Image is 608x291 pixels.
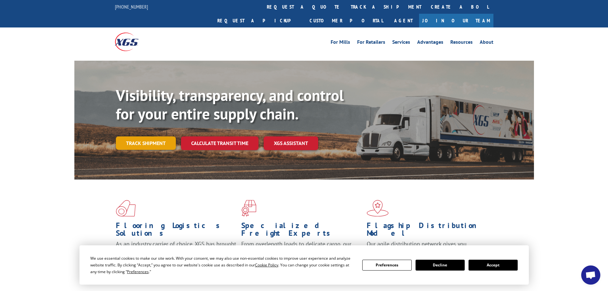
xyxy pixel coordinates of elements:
a: Services [392,40,410,47]
span: Our agile distribution network gives you nationwide inventory management on demand. [367,240,484,255]
a: For Retailers [357,40,385,47]
a: Agent [388,14,419,27]
a: For Mills [331,40,350,47]
h1: Flooring Logistics Solutions [116,222,236,240]
img: xgs-icon-focused-on-flooring-red [241,200,256,217]
a: Join Our Team [419,14,493,27]
a: About [480,40,493,47]
span: Preferences [127,269,149,274]
span: As an industry carrier of choice, XGS has brought innovation and dedication to flooring logistics... [116,240,236,263]
a: Resources [450,40,473,47]
button: Decline [416,260,465,271]
button: Preferences [362,260,411,271]
button: Accept [469,260,518,271]
a: [PHONE_NUMBER] [115,4,148,10]
b: Visibility, transparency, and control for your entire supply chain. [116,85,344,124]
img: xgs-icon-flagship-distribution-model-red [367,200,389,217]
a: Calculate transit time [181,136,259,150]
a: Track shipment [116,136,176,150]
a: Advantages [417,40,443,47]
img: xgs-icon-total-supply-chain-intelligence-red [116,200,136,217]
div: Open chat [581,265,600,285]
p: From overlength loads to delicate cargo, our experienced staff knows the best way to move your fr... [241,240,362,269]
div: Cookie Consent Prompt [79,245,529,285]
a: XGS ASSISTANT [264,136,318,150]
h1: Flagship Distribution Model [367,222,487,240]
span: Cookie Policy [255,262,278,268]
a: Customer Portal [305,14,388,27]
a: Request a pickup [213,14,305,27]
h1: Specialized Freight Experts [241,222,362,240]
div: We use essential cookies to make our site work. With your consent, we may also use non-essential ... [90,255,355,275]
